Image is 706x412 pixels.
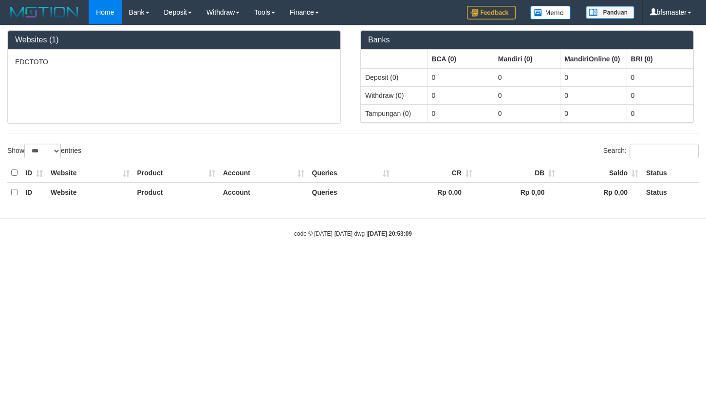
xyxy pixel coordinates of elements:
th: Group: activate to sort column ascending [494,50,560,68]
td: 0 [560,104,627,122]
th: Product [133,183,219,202]
label: Search: [603,144,699,158]
img: panduan.png [586,6,634,19]
td: 0 [494,68,560,87]
small: code © [DATE]-[DATE] dwg | [294,230,412,237]
th: Saldo [559,164,642,183]
th: Website [47,164,133,183]
h3: Websites (1) [15,36,333,44]
label: Show entries [7,144,81,158]
select: Showentries [24,144,61,158]
th: CR [393,164,476,183]
img: MOTION_logo.png [7,5,81,19]
input: Search: [630,144,699,158]
td: 0 [560,86,627,104]
th: Queries [308,183,393,202]
img: Button%20Memo.svg [530,6,571,19]
th: Queries [308,164,393,183]
th: Website [47,183,133,202]
td: 0 [627,86,693,104]
th: Status [642,183,699,202]
th: Rp 0,00 [393,183,476,202]
td: 0 [427,86,494,104]
th: Account [219,164,308,183]
strong: [DATE] 20:53:09 [368,230,412,237]
h3: Banks [368,36,686,44]
td: 0 [427,104,494,122]
th: Rp 0,00 [559,183,642,202]
th: Product [133,164,219,183]
td: Withdraw (0) [361,86,427,104]
th: Group: activate to sort column ascending [627,50,693,68]
th: Account [219,183,308,202]
th: Group: activate to sort column ascending [427,50,494,68]
th: Status [642,164,699,183]
td: 0 [427,68,494,87]
p: EDCTOTO [15,57,333,67]
td: 0 [494,86,560,104]
td: Tampungan (0) [361,104,427,122]
th: Group: activate to sort column ascending [560,50,627,68]
td: 0 [560,68,627,87]
th: Rp 0,00 [476,183,559,202]
td: 0 [627,68,693,87]
td: 0 [494,104,560,122]
th: Group: activate to sort column ascending [361,50,427,68]
td: 0 [627,104,693,122]
th: DB [476,164,559,183]
th: ID [21,164,47,183]
td: Deposit (0) [361,68,427,87]
th: ID [21,183,47,202]
img: Feedback.jpg [467,6,516,19]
